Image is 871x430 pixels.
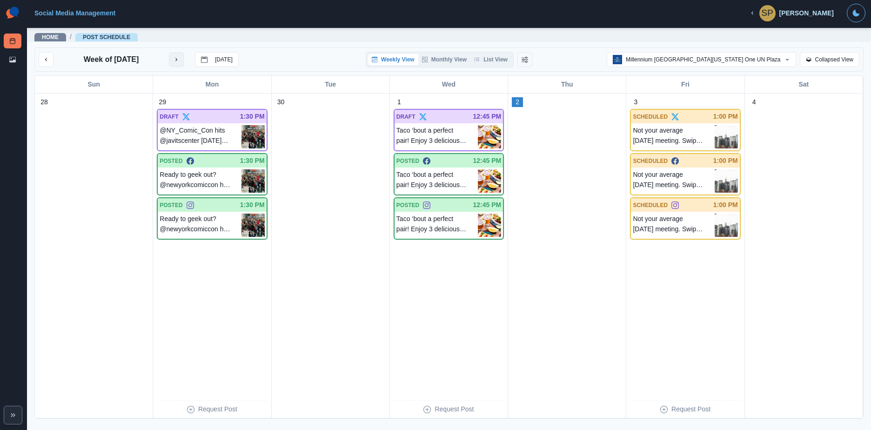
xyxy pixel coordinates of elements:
img: 212006842262839 [613,55,622,64]
p: [DATE] [215,56,233,63]
div: Sun [35,76,153,93]
a: Media Library [4,52,21,67]
img: ujdp1hqkbw5hrisj9xn9 [241,169,265,193]
div: [PERSON_NAME] [779,9,834,17]
p: 4 [752,97,756,107]
p: Ready to geek out? @newyorkcomiccon hits @javitscenter [DATE]–[DATE], and it’s bringing the whole... [160,214,241,237]
p: Week of [DATE] [84,54,139,65]
p: 1:00 PM [713,200,738,210]
img: qgq7ejzp17wshd2gyeol [478,214,501,237]
button: previous month [39,52,54,67]
img: fgnnxq8edfrniou2u31a [715,214,738,237]
p: POSTED [160,201,182,209]
span: / [70,32,72,42]
div: Tue [272,76,390,93]
p: 12:45 PM [473,112,501,121]
p: SCHEDULED [633,157,668,165]
button: Change View Order [517,52,532,67]
button: go to today [195,52,239,67]
p: Ready to geek out? @newyorkcomiccon hits @javitscenter [DATE]–[DATE], and it’s bringing the whole... [160,169,241,193]
p: 1:30 PM [240,200,265,210]
p: 12:45 PM [473,200,501,210]
p: Taco ‘bout a perfect pair! Enjoy 3 delicious tacos of your choice paired with one of our vibrant ... [396,169,478,193]
button: Millennium [GEOGRAPHIC_DATA][US_STATE] One UN Plaza [607,52,796,67]
p: 1:30 PM [240,112,265,121]
p: SCHEDULED [633,113,668,121]
p: 28 [40,97,48,107]
div: Sat [745,76,863,93]
a: Home [42,34,59,40]
img: fgnnxq8edfrniou2u31a [715,169,738,193]
p: @NY_Comic_Con hits @javitscenter [DATE]–[DATE], and it’s bringing the whole multiverse with it. A... [160,125,241,148]
a: Social Media Management [34,9,115,17]
button: Expand [4,406,22,424]
button: List View [470,54,511,65]
p: SCHEDULED [633,201,668,209]
a: Post Schedule [4,34,21,48]
p: 2 [516,97,519,107]
p: Not your average [DATE] meeting. Swipe to see where big views meet big ideas. [633,214,714,237]
p: Taco ‘bout a perfect pair! Enjoy 3 delicious tacos of your choice paired with one of our vibrant ... [396,214,478,237]
div: Thu [508,76,626,93]
p: Request Post [671,404,710,414]
p: DRAFT [396,113,415,121]
p: 29 [159,97,166,107]
p: DRAFT [160,113,179,121]
nav: breadcrumb [34,32,138,42]
button: Monthly View [418,54,470,65]
button: next month [169,52,184,67]
div: Fri [626,76,744,93]
div: Wed [390,76,508,93]
p: 1 [397,97,401,107]
img: qgq7ejzp17wshd2gyeol [478,169,501,193]
p: Taco ‘bout a perfect pair! Enjoy 3 delicious tacos of your choice paired with one of our vibrant ... [396,125,478,148]
p: Not your average [DATE] meeting. Swipe to see where big views meet big ideas. [633,169,714,193]
p: 12:45 PM [473,156,501,166]
button: [PERSON_NAME] [742,4,841,22]
button: Weekly View [368,54,418,65]
p: 1:00 PM [713,156,738,166]
button: Collapsed View [800,52,860,67]
img: ujdp1hqkbw5hrisj9xn9 [241,214,265,237]
p: POSTED [396,201,419,209]
p: Request Post [198,404,237,414]
p: POSTED [160,157,182,165]
p: POSTED [396,157,419,165]
p: Not your average [DATE] meeting. Swipe to see where big views meet big ideas. [633,125,714,148]
img: qgq7ejzp17wshd2gyeol [478,125,501,148]
p: 3 [634,97,638,107]
p: 30 [277,97,285,107]
p: 1:00 PM [713,112,738,121]
div: Samantha Pesce [761,2,773,24]
div: Mon [153,76,271,93]
button: Toggle Mode [847,4,865,22]
img: fgnnxq8edfrniou2u31a [715,125,738,148]
a: Post Schedule [83,34,130,40]
p: Request Post [435,404,474,414]
img: ujdp1hqkbw5hrisj9xn9 [241,125,265,148]
p: 1:30 PM [240,156,265,166]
